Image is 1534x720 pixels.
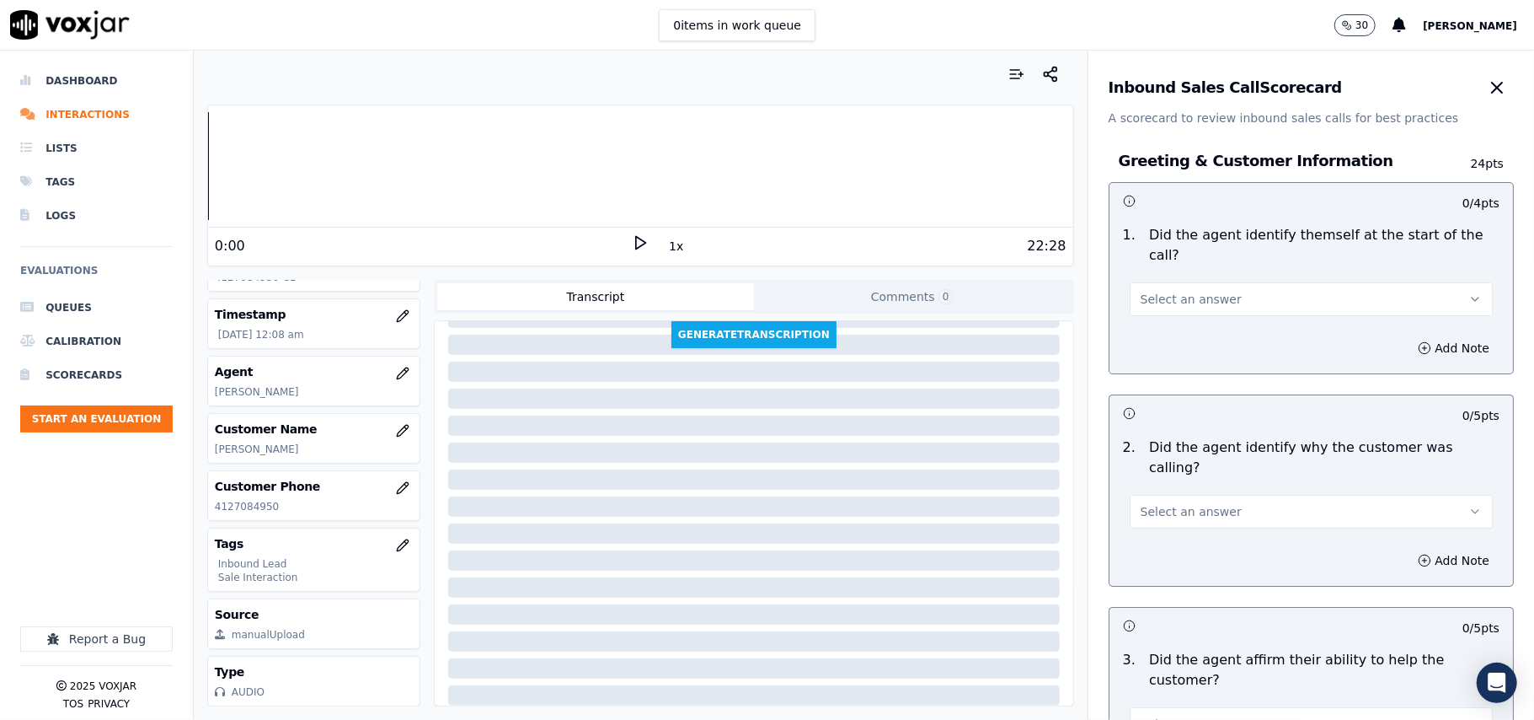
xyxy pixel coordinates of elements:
button: [PERSON_NAME] [1423,15,1534,35]
p: Did the agent identify themself at the start of the call? [1149,225,1499,266]
button: Transcript [437,283,754,310]
h3: Tags [215,535,413,552]
button: Add Note [1408,336,1499,360]
p: 1 . [1116,225,1142,266]
h3: Inbound Sales Call Scorecard [1109,80,1342,95]
h3: Source [215,606,413,623]
a: Logs [20,199,173,233]
div: AUDIO [232,685,265,699]
h3: Type [215,664,413,680]
p: 4127084950 [215,500,413,513]
p: 3 . [1116,650,1142,690]
p: Did the agent affirm their ability to help the customer? [1149,650,1499,690]
div: Open Intercom Messenger [1477,663,1517,703]
a: Queues [20,291,173,325]
button: 30 [1334,14,1392,36]
p: [PERSON_NAME] [215,443,413,456]
p: A scorecard to review inbound sales calls for best practices [1109,110,1514,126]
p: [PERSON_NAME] [215,385,413,399]
p: 30 [1355,19,1368,32]
h3: Customer Name [215,421,413,438]
button: 0items in work queue [659,9,815,41]
div: 0:00 [215,236,245,256]
a: Dashboard [20,64,173,98]
span: Select an answer [1141,503,1242,520]
p: Sale Interaction [218,571,413,584]
button: GenerateTranscription [671,321,836,348]
span: 0 [938,289,954,304]
button: Start an Evaluation [20,406,173,433]
a: Calibration [20,325,173,358]
a: Scorecards [20,358,173,392]
p: 0 / 5 pts [1462,620,1499,637]
p: 0 / 5 pts [1462,407,1499,424]
h6: Evaluations [20,261,173,291]
h3: Customer Phone [215,478,413,495]
button: Comments [754,283,1071,310]
div: manualUpload [232,628,305,642]
span: [PERSON_NAME] [1423,20,1517,32]
p: 24 pts [1440,155,1504,172]
a: Tags [20,165,173,199]
button: Privacy [88,697,130,711]
button: 1x [665,234,687,258]
p: 0 / 4 pts [1462,195,1499,212]
a: Interactions [20,98,173,132]
p: 2 . [1116,438,1142,478]
button: TOS [63,697,83,711]
button: 30 [1334,14,1376,36]
h3: Greeting & Customer Information [1119,150,1440,172]
p: [DATE] 12:08 am [218,328,413,341]
p: 2025 Voxjar [70,680,136,693]
button: Add Note [1408,549,1499,572]
h3: Timestamp [215,306,413,323]
span: Select an answer [1141,291,1242,308]
img: voxjar logo [10,10,130,40]
button: Report a Bug [20,626,173,652]
a: Lists [20,132,173,165]
p: Inbound Lead [218,557,413,571]
div: 22:28 [1027,236,1066,256]
p: Did the agent identify why the customer was calling? [1149,438,1499,478]
h3: Agent [215,363,413,380]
